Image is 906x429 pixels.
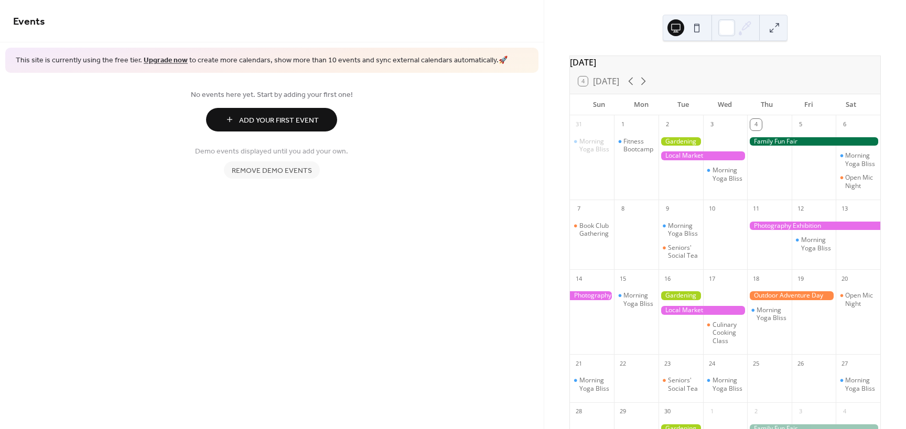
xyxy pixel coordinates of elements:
[757,306,788,322] div: Morning Yoga Bliss
[206,108,337,131] button: Add Your First Event
[747,306,792,322] div: Morning Yoga Bliss
[662,273,673,284] div: 16
[839,203,850,215] div: 13
[659,376,703,392] div: Seniors' Social Tea
[573,406,585,417] div: 28
[662,358,673,369] div: 23
[579,137,610,153] div: Morning Yoga Bliss
[703,376,748,392] div: Morning Yoga Bliss
[839,406,850,417] div: 4
[573,119,585,130] div: 31
[570,291,614,300] div: Photography Exhibition
[836,151,880,168] div: Morning Yoga Bliss
[845,173,876,190] div: Open Mic Night
[659,137,703,146] div: Gardening Workshop
[836,173,880,190] div: Open Mic Night
[713,321,743,345] div: Culinary Cooking Class
[839,119,850,130] div: 6
[16,56,508,66] span: This site is currently using the free tier. to create more calendars, show more than 10 events an...
[792,236,836,252] div: Morning Yoga Bliss
[845,291,876,307] div: Open Mic Night
[659,291,703,300] div: Gardening Workshop
[706,119,718,130] div: 3
[703,166,748,182] div: Morning Yoga Bliss
[750,406,762,417] div: 2
[662,94,704,115] div: Tue
[573,203,585,215] div: 7
[795,119,806,130] div: 5
[659,222,703,238] div: Morning Yoga Bliss
[13,108,531,131] a: Add Your First Event
[795,273,806,284] div: 19
[668,244,699,260] div: Seniors' Social Tea
[836,376,880,392] div: Morning Yoga Bliss
[144,53,188,68] a: Upgrade now
[617,203,629,215] div: 8
[703,321,748,345] div: Culinary Cooking Class
[795,203,806,215] div: 12
[750,203,762,215] div: 11
[232,165,312,176] span: Remove demo events
[750,358,762,369] div: 25
[623,137,654,153] div: Fitness Bootcamp
[659,151,747,160] div: Local Market
[750,119,762,130] div: 4
[839,358,850,369] div: 27
[747,222,880,230] div: Photography Exhibition
[662,203,673,215] div: 9
[845,376,876,392] div: Morning Yoga Bliss
[570,137,614,153] div: Morning Yoga Bliss
[668,222,699,238] div: Morning Yoga Bliss
[617,273,629,284] div: 15
[668,376,699,392] div: Seniors' Social Tea
[614,137,659,153] div: Fitness Bootcamp
[830,94,872,115] div: Sat
[659,244,703,260] div: Seniors' Social Tea
[620,94,662,115] div: Mon
[13,89,531,100] span: No events here yet. Start by adding your first one!
[570,376,614,392] div: Morning Yoga Bliss
[747,291,836,300] div: Outdoor Adventure Day
[13,12,45,32] span: Events
[801,236,832,252] div: Morning Yoga Bliss
[570,56,880,69] div: [DATE]
[713,376,743,392] div: Morning Yoga Bliss
[662,406,673,417] div: 30
[573,358,585,369] div: 21
[746,94,788,115] div: Thu
[788,94,830,115] div: Fri
[747,137,880,146] div: Family Fun Fair
[224,161,320,179] button: Remove demo events
[570,222,614,238] div: Book Club Gathering
[578,94,620,115] div: Sun
[579,222,610,238] div: Book Club Gathering
[573,273,585,284] div: 14
[659,306,747,315] div: Local Market
[614,291,659,307] div: Morning Yoga Bliss
[623,291,654,307] div: Morning Yoga Bliss
[795,358,806,369] div: 26
[706,406,718,417] div: 1
[836,291,880,307] div: Open Mic Night
[845,151,876,168] div: Morning Yoga Bliss
[795,406,806,417] div: 3
[706,273,718,284] div: 17
[713,166,743,182] div: Morning Yoga Bliss
[706,203,718,215] div: 10
[617,119,629,130] div: 1
[239,115,319,126] span: Add Your First Event
[662,119,673,130] div: 2
[750,273,762,284] div: 18
[706,358,718,369] div: 24
[195,146,348,157] span: Demo events displayed until you add your own.
[704,94,746,115] div: Wed
[617,406,629,417] div: 29
[579,376,610,392] div: Morning Yoga Bliss
[617,358,629,369] div: 22
[839,273,850,284] div: 20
